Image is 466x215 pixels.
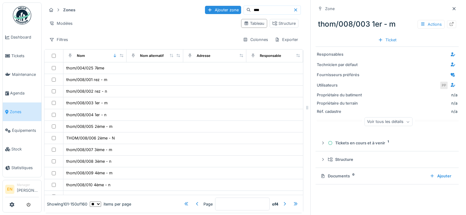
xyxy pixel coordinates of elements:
a: Maintenance [3,65,41,84]
div: n/a [365,109,457,114]
li: EN [5,185,14,194]
a: Zones [3,102,41,121]
div: thom/004/025 7ème [66,65,104,71]
div: thom/008/009 4ème - m [66,170,112,176]
div: Colonnes [240,35,271,44]
div: Tickets en cours et à venir [328,140,451,146]
strong: of 4 [272,201,278,207]
div: thom/008/003 1er - m [66,100,108,106]
div: PP [440,81,448,90]
div: n/a [365,100,457,106]
div: thom/008/008 3ème - n [66,158,112,164]
div: Ajouter zone [205,6,241,14]
div: Tableau [244,20,264,26]
span: Équipements [12,128,39,133]
div: thom/008/003 1er - m [316,16,459,32]
span: Stock [11,146,39,152]
div: Zone [325,6,335,12]
div: Ajouter [427,172,454,180]
div: thom/008/010 4ème - n [66,182,111,188]
div: Nom [77,53,85,58]
div: THOM/008/006 2ème - N [66,135,115,141]
div: Technicien par défaut [317,62,363,68]
a: Équipements [3,121,41,140]
div: n/a [451,92,457,98]
span: Agenda [10,90,39,96]
div: thom/008/004 1er - n [66,112,107,118]
div: Ticket [376,36,399,44]
span: Statistiques [11,165,39,171]
div: Structure [272,20,296,26]
div: Filtres [47,35,71,44]
div: thom/008/001 rez - m [66,77,107,83]
a: Stock [3,140,41,158]
div: Actions [418,20,445,29]
div: Showing 101 - 150 of 160 [47,201,87,207]
div: Documents [320,173,425,179]
div: Nom alternatif [140,53,164,58]
img: Badge_color-CXgf-gQk.svg [13,6,31,24]
div: items per page [90,201,131,207]
summary: Documents0Ajouter [318,170,456,182]
li: [PERSON_NAME] [17,183,39,196]
a: Dashboard [3,28,41,46]
span: Zones [10,109,39,115]
div: Manager [17,183,39,187]
a: Statistiques [3,158,41,177]
a: Agenda [3,84,41,102]
div: Fournisseurs préférés [317,72,363,78]
div: Structure [328,157,451,162]
span: Maintenance [12,72,39,77]
div: Responsables [317,51,363,57]
div: Responsable [260,53,281,58]
div: Modèles [47,19,75,28]
div: Voir tous les détails [364,117,412,126]
div: Propriétaire du terrain [317,100,363,106]
div: Propriétaire du batiment [317,92,363,98]
div: thom/008/007 3ème - m [66,147,112,153]
span: Tickets [11,53,39,59]
div: Page [203,201,213,207]
summary: Tickets en cours et à venir1 [318,137,456,149]
div: Utilisateurs [317,82,363,88]
div: Réf. cadastre [317,109,363,114]
summary: Structure [318,154,456,165]
a: EN Manager[PERSON_NAME] [5,183,39,197]
div: Adresse [197,53,210,58]
div: thom/008/002 rez - n [66,88,107,94]
div: Exporter [272,35,301,44]
a: Tickets [3,46,41,65]
span: Dashboard [11,34,39,40]
div: thom/008/011 5ème - m [66,194,111,199]
strong: Zones [61,7,78,13]
div: thom/008/005 2ème - m [66,124,112,129]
